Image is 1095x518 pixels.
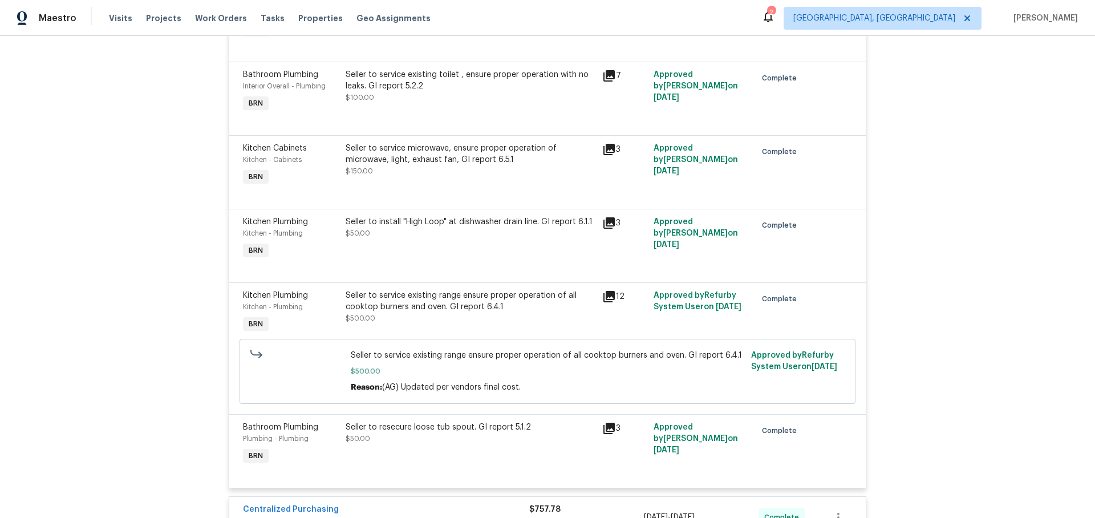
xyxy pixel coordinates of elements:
span: Complete [762,72,801,84]
span: Complete [762,425,801,436]
div: Seller to service existing range ensure proper operation of all cooktop burners and oven. GI repo... [346,290,595,313]
span: [DATE] [654,167,679,175]
span: BRN [244,450,267,462]
span: Properties [298,13,343,24]
span: Reason: [351,383,382,391]
span: Approved by [PERSON_NAME] on [654,218,738,249]
span: Interior Overall - Plumbing [243,83,326,90]
span: Kitchen - Plumbing [243,303,303,310]
span: Maestro [39,13,76,24]
span: Kitchen Plumbing [243,292,308,300]
span: BRN [244,171,267,183]
span: Tasks [261,14,285,22]
span: [DATE] [654,446,679,454]
div: Seller to service microwave, ensure proper operation of microwave, light, exhaust fan, GI report ... [346,143,595,165]
span: $50.00 [346,435,370,442]
div: 3 [602,143,647,156]
span: BRN [244,318,267,330]
span: Kitchen Plumbing [243,218,308,226]
span: [DATE] [654,241,679,249]
span: [PERSON_NAME] [1009,13,1078,24]
span: Complete [762,220,801,231]
span: Visits [109,13,132,24]
div: 7 [602,69,647,83]
span: Bathroom Plumbing [243,423,318,431]
span: Complete [762,146,801,157]
span: Approved by Refurby System User on [654,292,741,311]
span: [DATE] [812,363,837,371]
span: Approved by Refurby System User on [751,351,837,371]
span: Approved by [PERSON_NAME] on [654,423,738,454]
div: 12 [602,290,647,303]
span: Geo Assignments [356,13,431,24]
div: 3 [602,422,647,435]
span: $50.00 [346,230,370,237]
span: Approved by [PERSON_NAME] on [654,71,738,102]
span: Kitchen - Plumbing [243,230,303,237]
span: [DATE] [654,94,679,102]
span: [DATE] [716,303,741,311]
div: Seller to resecure loose tub spout. GI report 5.1.2 [346,422,595,433]
span: $500.00 [346,315,375,322]
span: BRN [244,245,267,256]
div: Seller to service existing toilet , ensure proper operation with no leaks. GI report 5.2.2 [346,69,595,92]
span: $100.00 [346,94,374,101]
span: Complete [762,293,801,305]
span: Projects [146,13,181,24]
a: Centralized Purchasing [243,505,339,513]
span: Seller to service existing range ensure proper operation of all cooktop burners and oven. GI repo... [351,350,745,361]
span: $500.00 [351,366,745,377]
span: Plumbing - Plumbing [243,435,309,442]
span: [GEOGRAPHIC_DATA], [GEOGRAPHIC_DATA] [793,13,955,24]
span: (AG) Updated per vendors final cost. [382,383,521,391]
span: $150.00 [346,168,373,175]
span: Approved by [PERSON_NAME] on [654,144,738,175]
div: 2 [767,7,775,18]
div: 3 [602,216,647,230]
span: Kitchen Cabinets [243,144,307,152]
div: Seller to install "High Loop" at dishwasher drain line. GI report 6.1.1 [346,216,595,228]
span: $757.78 [529,505,561,513]
span: Work Orders [195,13,247,24]
span: Kitchen - Cabinets [243,156,302,163]
span: BRN [244,98,267,109]
span: Bathroom Plumbing [243,71,318,79]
